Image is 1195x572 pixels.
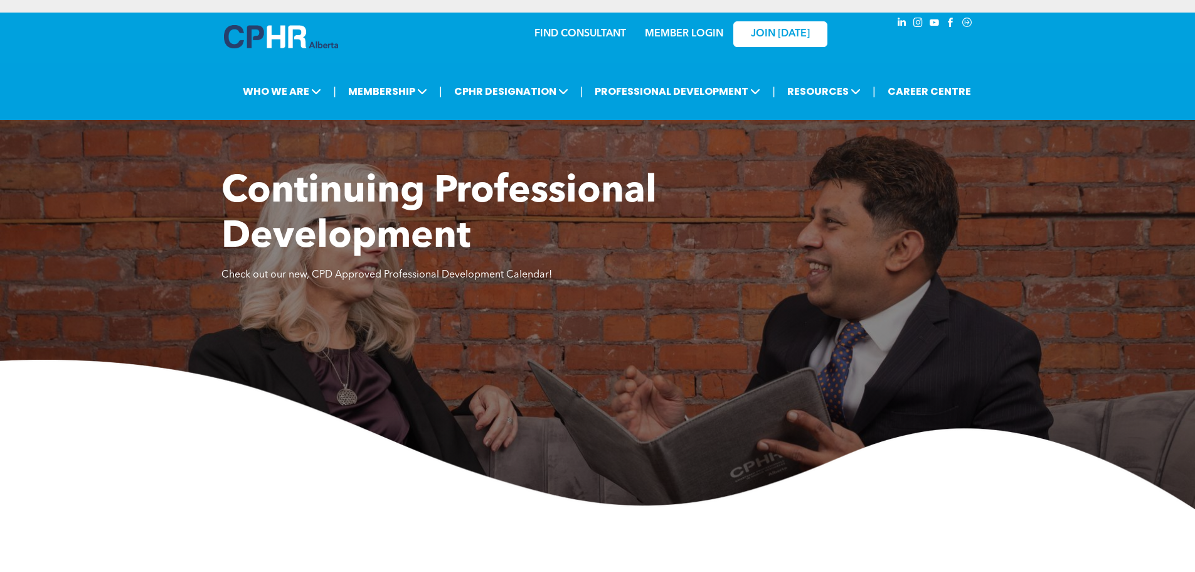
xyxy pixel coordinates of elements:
li: | [772,78,775,104]
a: JOIN [DATE] [733,21,827,47]
span: MEMBERSHIP [344,80,431,103]
span: RESOURCES [783,80,864,103]
a: youtube [928,16,942,33]
span: PROFESSIONAL DEVELOPMENT [591,80,764,103]
a: MEMBER LOGIN [645,29,723,39]
a: FIND CONSULTANT [534,29,626,39]
a: Social network [960,16,974,33]
a: linkedin [895,16,909,33]
span: Continuing Professional Development [221,173,657,256]
a: CAREER CENTRE [884,80,975,103]
a: facebook [944,16,958,33]
li: | [439,78,442,104]
span: WHO WE ARE [239,80,325,103]
li: | [333,78,336,104]
span: Check out our new, CPD Approved Professional Development Calendar! [221,270,552,280]
span: CPHR DESIGNATION [450,80,572,103]
img: A blue and white logo for cp alberta [224,25,338,48]
a: instagram [911,16,925,33]
li: | [580,78,583,104]
li: | [873,78,876,104]
span: JOIN [DATE] [751,28,810,40]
